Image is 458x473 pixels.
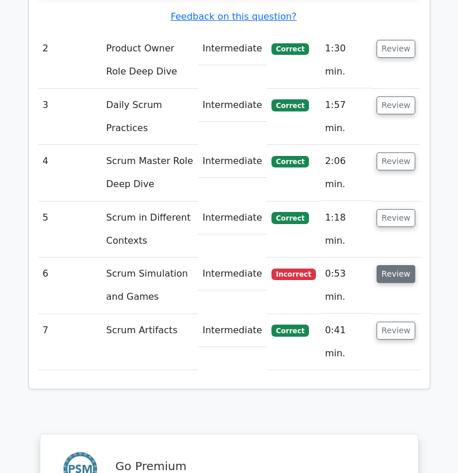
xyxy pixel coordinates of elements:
[38,202,102,258] td: 5
[377,209,416,227] button: Review
[198,32,267,65] td: Intermediate
[321,202,372,258] td: 1:18 min.
[271,269,316,280] span: Incorrect
[198,314,267,347] td: Intermediate
[198,89,267,122] td: Intermediate
[170,11,296,22] a: Feedback on this question?
[321,145,372,201] td: 2:06 min.
[38,89,102,145] td: 3
[377,265,416,283] button: Review
[271,156,309,167] span: Correct
[198,202,267,234] td: Intermediate
[198,145,267,178] td: Intermediate
[321,314,372,370] td: 0:41 min.
[38,258,102,314] td: 6
[102,32,198,88] td: Product Owner Role Deep Dive
[38,314,102,370] td: 7
[321,258,372,314] td: 0:53 min.
[377,322,416,340] button: Review
[271,325,309,336] span: Correct
[38,32,102,88] td: 2
[198,258,267,290] td: Intermediate
[38,145,102,201] td: 4
[102,314,198,370] td: Scrum Artifacts
[271,212,309,224] span: Correct
[102,89,198,145] td: Daily Scrum Practices
[321,32,372,88] td: 1:30 min.
[102,145,198,201] td: Scrum Master Role Deep Dive
[271,43,309,55] span: Correct
[102,258,198,314] td: Scrum Simulation and Games
[321,89,372,145] td: 1:57 min.
[377,40,416,58] button: Review
[102,202,198,258] td: Scrum in Different Contexts
[377,96,416,114] button: Review
[271,99,309,111] span: Correct
[377,152,416,170] button: Review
